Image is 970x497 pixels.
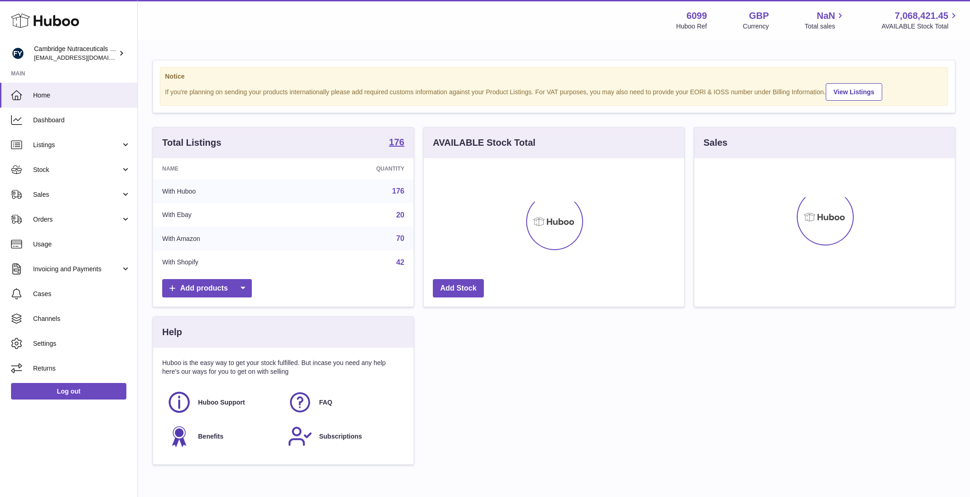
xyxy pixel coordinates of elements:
[433,137,535,149] h3: AVAILABLE Stock Total
[162,326,182,338] h3: Help
[33,339,130,348] span: Settings
[162,279,252,298] a: Add products
[33,364,130,373] span: Returns
[33,265,121,274] span: Invoicing and Payments
[33,215,121,224] span: Orders
[11,383,126,400] a: Log out
[817,10,835,22] span: NaN
[33,91,130,100] span: Home
[33,190,121,199] span: Sales
[165,72,943,81] strong: Notice
[11,46,25,60] img: huboo@camnutra.com
[165,82,943,101] div: If you're planning on sending your products internationally please add required customs informati...
[167,390,278,415] a: Huboo Support
[288,424,399,449] a: Subscriptions
[686,10,707,22] strong: 6099
[433,279,484,298] a: Add Stock
[153,158,295,179] th: Name
[33,166,121,174] span: Stock
[288,390,399,415] a: FAQ
[295,158,414,179] th: Quantity
[396,234,404,242] a: 70
[34,45,117,62] div: Cambridge Nutraceuticals Ltd
[396,211,404,219] a: 20
[198,432,223,441] span: Benefits
[33,290,130,298] span: Cases
[881,22,959,31] span: AVAILABLE Stock Total
[162,137,221,149] h3: Total Listings
[162,359,404,376] p: Huboo is the easy way to get your stock fulfilled. But incase you need any help here's our ways f...
[749,10,769,22] strong: GBP
[319,432,362,441] span: Subscriptions
[153,179,295,203] td: With Huboo
[33,141,121,149] span: Listings
[153,251,295,274] td: With Shopify
[676,22,707,31] div: Huboo Ref
[703,137,727,149] h3: Sales
[392,187,404,195] a: 176
[34,54,135,61] span: [EMAIL_ADDRESS][DOMAIN_NAME]
[895,10,948,22] span: 7,068,421.45
[33,116,130,125] span: Dashboard
[826,83,882,101] a: View Listings
[805,10,845,31] a: NaN Total sales
[167,424,278,449] a: Benefits
[389,137,404,149] a: 176
[198,398,245,407] span: Huboo Support
[319,398,332,407] span: FAQ
[33,240,130,249] span: Usage
[881,10,959,31] a: 7,068,421.45 AVAILABLE Stock Total
[805,22,845,31] span: Total sales
[153,203,295,227] td: With Ebay
[153,227,295,251] td: With Amazon
[396,258,404,266] a: 42
[743,22,769,31] div: Currency
[33,314,130,323] span: Channels
[389,137,404,147] strong: 176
